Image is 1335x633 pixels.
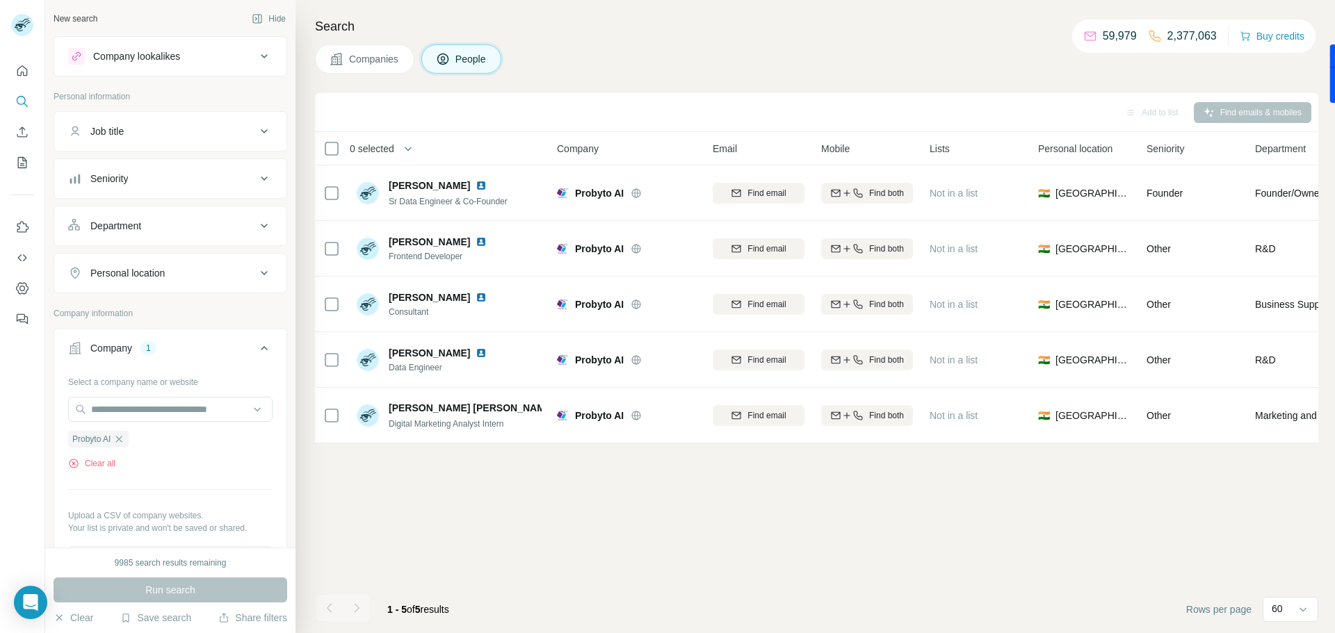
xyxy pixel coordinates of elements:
[1255,142,1306,156] span: Department
[1240,26,1304,46] button: Buy credits
[72,433,111,445] span: Probyto AI
[1147,243,1171,254] span: Other
[557,299,568,310] img: Logo of Probyto AI
[476,236,487,247] img: LinkedIn logo
[575,409,624,422] span: Probyto AI
[747,242,786,255] span: Find email
[242,8,296,29] button: Hide
[557,410,568,421] img: Logo of Probyto AI
[389,250,492,263] span: Frontend Developer
[54,307,287,320] p: Company information
[68,545,273,570] button: Upload a list of companies
[930,142,950,156] span: Lists
[350,142,394,156] span: 0 selected
[54,331,286,370] button: Company1
[869,242,904,255] span: Find both
[389,346,470,360] span: [PERSON_NAME]
[930,188,978,199] span: Not in a list
[821,238,913,259] button: Find both
[54,40,286,73] button: Company lookalikes
[357,182,379,204] img: Avatar
[389,290,470,304] span: [PERSON_NAME]
[407,604,415,615] span: of
[557,354,568,365] img: Logo of Probyto AI
[54,90,287,103] p: Personal information
[389,235,470,249] span: [PERSON_NAME]
[90,341,132,355] div: Company
[930,410,978,421] span: Not in a list
[557,243,568,254] img: Logo of Probyto AI
[1272,602,1283,616] p: 60
[357,404,379,427] img: Avatar
[115,557,227,569] div: 9985 search results remaining
[821,142,850,156] span: Mobile
[349,52,400,66] span: Companies
[357,293,379,315] img: Avatar
[68,509,273,522] p: Upload a CSV of company websites.
[1147,188,1183,199] span: Founder
[476,347,487,359] img: LinkedIn logo
[747,354,786,366] span: Find email
[1255,186,1322,200] span: Founder/Owner
[389,361,492,374] span: Data Engineer
[747,409,786,422] span: Find email
[1255,353,1276,367] span: R&D
[357,238,379,260] img: Avatar
[11,89,33,114] button: Search
[68,457,115,470] button: Clear all
[1038,409,1050,422] span: 🇮🇳
[455,52,487,66] span: People
[218,611,287,625] button: Share filters
[90,266,165,280] div: Personal location
[120,611,191,625] button: Save search
[54,611,93,625] button: Clear
[1055,242,1130,256] span: [GEOGRAPHIC_DATA]
[1055,353,1130,367] span: [GEOGRAPHIC_DATA]
[1038,353,1050,367] span: 🇮🇳
[713,142,737,156] span: Email
[575,242,624,256] span: Probyto AI
[713,238,804,259] button: Find email
[747,298,786,311] span: Find email
[476,180,487,191] img: LinkedIn logo
[747,187,786,199] span: Find email
[389,419,503,429] span: Digital Marketing Analyst Intern
[1167,28,1217,44] p: 2,377,063
[1255,242,1276,256] span: R&D
[821,294,913,315] button: Find both
[869,409,904,422] span: Find both
[713,350,804,370] button: Find email
[93,49,180,63] div: Company lookalikes
[90,172,128,186] div: Seniority
[389,306,492,318] span: Consultant
[11,245,33,270] button: Use Surfe API
[11,150,33,175] button: My lists
[14,586,47,619] div: Open Intercom Messenger
[930,354,978,365] span: Not in a list
[1038,242,1050,256] span: 🇮🇳
[821,405,913,426] button: Find both
[575,297,624,311] span: Probyto AI
[713,405,804,426] button: Find email
[713,183,804,204] button: Find email
[11,120,33,145] button: Enrich CSV
[1055,297,1130,311] span: [GEOGRAPHIC_DATA]
[557,142,599,156] span: Company
[389,401,555,415] span: [PERSON_NAME] [PERSON_NAME]
[930,299,978,310] span: Not in a list
[54,162,286,195] button: Seniority
[54,13,97,25] div: New search
[821,350,913,370] button: Find both
[1038,142,1112,156] span: Personal location
[357,349,379,371] img: Avatar
[869,354,904,366] span: Find both
[68,522,273,534] p: Your list is private and won't be saved or shared.
[54,209,286,242] button: Department
[930,243,978,254] span: Not in a list
[90,219,141,233] div: Department
[869,298,904,311] span: Find both
[11,306,33,331] button: Feedback
[713,294,804,315] button: Find email
[575,353,624,367] span: Probyto AI
[1147,410,1171,421] span: Other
